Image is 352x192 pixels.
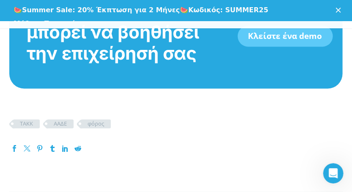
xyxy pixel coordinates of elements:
[336,8,344,13] div: Κλείσιμο
[238,26,333,47] a: Κλείστε ένα demo
[22,6,180,14] b: Summer Sale: 20% Έκπτωση για 2 Μήνες
[27,0,205,64] span: Δείτε πώς η Tourmie μπορεί να βοηθήσει την επιχείρησή σας
[47,120,74,129] a: ΑΑΔΕ
[36,145,43,152] a: Pinterest
[14,19,93,29] a: Μάθετε Περισσότερα
[13,120,40,129] a: TAKK
[11,145,18,152] a: Facebook
[188,6,268,14] b: Κωδικός: SUMMER25
[62,145,69,152] a: LinkedIn
[81,120,111,129] a: φόρος
[49,145,56,152] a: Tumblr
[74,145,81,152] a: Reddit
[14,6,268,14] div: 🍉 🍉
[24,145,30,152] a: Twitter
[323,163,344,184] iframe: Intercom live chat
